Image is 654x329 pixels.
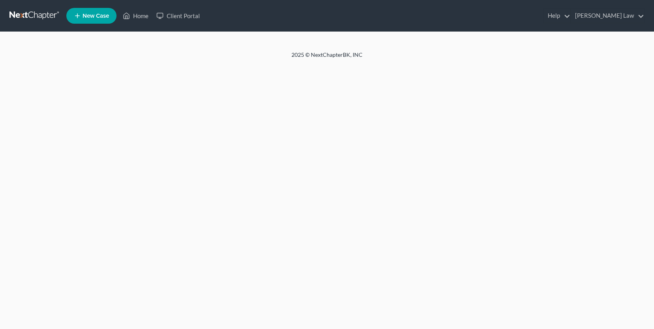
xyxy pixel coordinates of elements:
[152,9,204,23] a: Client Portal
[119,9,152,23] a: Home
[66,8,117,24] new-legal-case-button: New Case
[102,51,552,65] div: 2025 © NextChapterBK, INC
[571,9,644,23] a: [PERSON_NAME] Law
[544,9,570,23] a: Help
